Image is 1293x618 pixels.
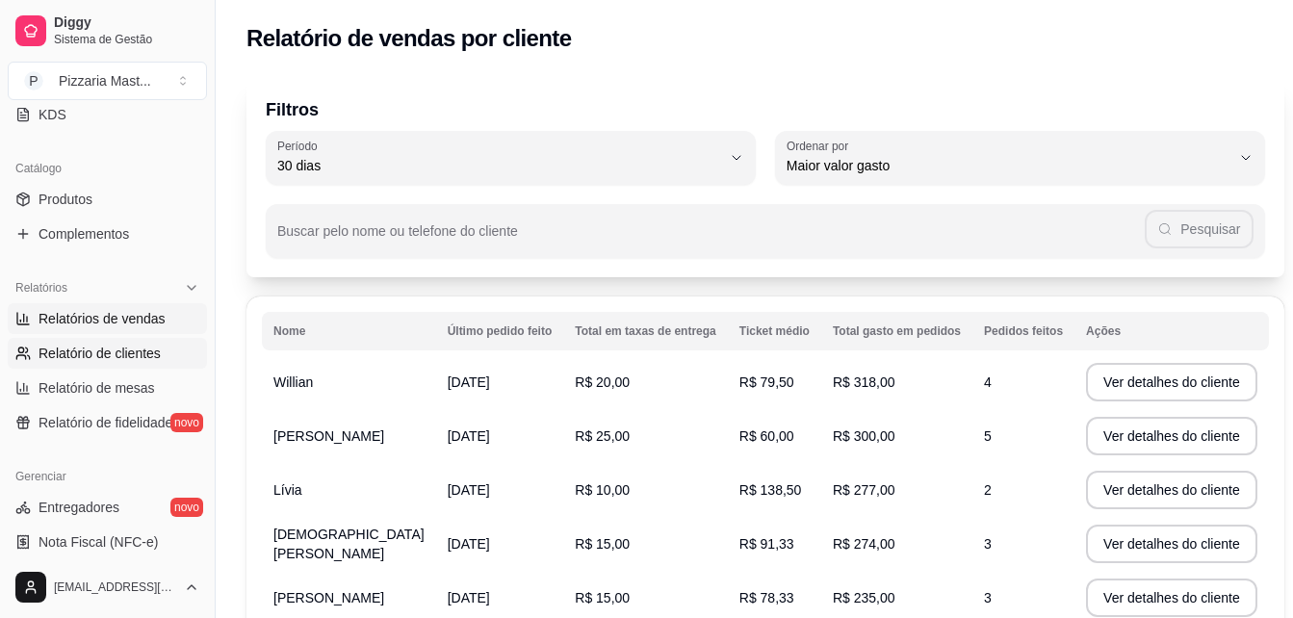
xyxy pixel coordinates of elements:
th: Nome [262,312,436,350]
button: Período30 dias [266,131,756,185]
span: R$ 10,00 [575,482,630,498]
th: Total gasto em pedidos [821,312,972,350]
div: Catálogo [8,153,207,184]
th: Último pedido feito [436,312,564,350]
button: Ver detalhes do cliente [1086,363,1257,401]
div: Gerenciar [8,461,207,492]
span: [PERSON_NAME] [273,428,384,444]
span: Complementos [39,224,129,244]
p: Filtros [266,96,1265,123]
span: R$ 277,00 [833,482,895,498]
span: [DATE] [448,590,490,605]
button: Select a team [8,62,207,100]
span: R$ 60,00 [739,428,794,444]
div: Pizzaria Mast ... [59,71,151,90]
span: Maior valor gasto [787,156,1230,175]
button: Ver detalhes do cliente [1086,417,1257,455]
span: [PERSON_NAME] [273,590,384,605]
th: Ticket médio [728,312,821,350]
span: R$ 15,00 [575,536,630,552]
span: Relatórios de vendas [39,309,166,328]
a: Relatório de fidelidadenovo [8,407,207,438]
span: R$ 78,33 [739,590,794,605]
h2: Relatório de vendas por cliente [246,23,572,54]
span: [EMAIL_ADDRESS][DOMAIN_NAME] [54,579,176,595]
button: Ver detalhes do cliente [1086,471,1257,509]
a: Relatório de mesas [8,373,207,403]
button: Ver detalhes do cliente [1086,525,1257,563]
span: Sistema de Gestão [54,32,199,47]
span: Relatórios [15,280,67,296]
span: 4 [984,374,992,390]
span: R$ 79,50 [739,374,794,390]
a: Produtos [8,184,207,215]
span: [DATE] [448,428,490,444]
a: Entregadoresnovo [8,492,207,523]
span: [DATE] [448,536,490,552]
span: Lívia [273,482,302,498]
th: Pedidos feitos [972,312,1074,350]
span: Willian [273,374,313,390]
span: 30 dias [277,156,721,175]
label: Ordenar por [787,138,855,154]
span: 3 [984,590,992,605]
button: Ordenar porMaior valor gasto [775,131,1265,185]
a: DiggySistema de Gestão [8,8,207,54]
span: R$ 300,00 [833,428,895,444]
span: R$ 235,00 [833,590,895,605]
span: Relatório de fidelidade [39,413,172,432]
a: Complementos [8,219,207,249]
span: Produtos [39,190,92,209]
span: R$ 91,33 [739,536,794,552]
span: Relatório de mesas [39,378,155,398]
span: KDS [39,105,66,124]
button: Ver detalhes do cliente [1086,579,1257,617]
th: Total em taxas de entrega [563,312,728,350]
th: Ações [1074,312,1269,350]
span: Nota Fiscal (NFC-e) [39,532,158,552]
span: [DATE] [448,374,490,390]
a: Nota Fiscal (NFC-e) [8,527,207,557]
button: [EMAIL_ADDRESS][DOMAIN_NAME] [8,564,207,610]
span: Entregadores [39,498,119,517]
span: R$ 318,00 [833,374,895,390]
span: 2 [984,482,992,498]
span: 3 [984,536,992,552]
span: [DEMOGRAPHIC_DATA][PERSON_NAME] [273,527,425,561]
span: R$ 15,00 [575,590,630,605]
span: 5 [984,428,992,444]
span: P [24,71,43,90]
span: [DATE] [448,482,490,498]
span: R$ 138,50 [739,482,802,498]
a: Relatório de clientes [8,338,207,369]
span: R$ 25,00 [575,428,630,444]
label: Período [277,138,323,154]
span: R$ 20,00 [575,374,630,390]
a: Relatórios de vendas [8,303,207,334]
span: Relatório de clientes [39,344,161,363]
input: Buscar pelo nome ou telefone do cliente [277,229,1145,248]
span: R$ 274,00 [833,536,895,552]
a: KDS [8,99,207,130]
span: Diggy [54,14,199,32]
